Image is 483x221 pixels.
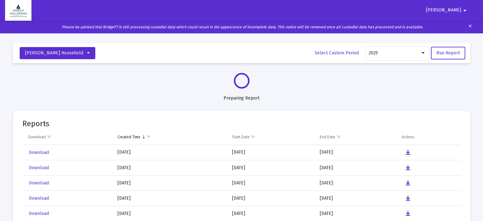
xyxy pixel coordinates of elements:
[10,4,27,17] img: Dashboard
[369,50,378,56] span: 2025
[113,129,228,145] td: Column Created Time
[315,129,397,145] td: Column End Date
[419,4,476,17] button: [PERSON_NAME]
[228,129,315,145] td: Column Start Date
[228,176,315,191] td: [DATE]
[251,135,255,139] span: Show filter options for column 'Start Date'
[146,135,151,139] span: Show filter options for column 'Created Time'
[468,22,473,32] mat-icon: clear
[336,135,341,139] span: Show filter options for column 'End Date'
[29,211,49,216] span: Download
[117,135,140,140] div: Created Time
[315,145,397,160] td: [DATE]
[117,195,223,202] div: [DATE]
[29,165,49,170] span: Download
[117,180,223,186] div: [DATE]
[431,47,465,59] button: Run Report
[232,135,250,140] div: Start Date
[23,129,113,145] td: Column Download
[29,196,49,201] span: Download
[426,8,461,13] span: [PERSON_NAME]
[28,135,46,140] div: Download
[461,4,469,17] mat-icon: arrow_drop_down
[29,180,49,186] span: Download
[62,25,423,29] i: Please be advised that BridgeFT is still processing custodial data which could result in the appe...
[436,50,460,56] span: Run Report
[29,150,49,155] span: Download
[228,191,315,206] td: [DATE]
[228,145,315,160] td: [DATE]
[47,135,51,139] span: Show filter options for column 'Download'
[320,135,335,140] div: End Date
[23,121,49,127] mat-card-title: Reports
[228,160,315,176] td: [DATE]
[315,176,397,191] td: [DATE]
[315,50,359,56] span: Select Custom Period
[402,135,414,140] div: Actions
[117,211,223,217] div: [DATE]
[25,50,83,56] span: [PERSON_NAME] Household
[13,89,470,101] div: Preparing Report
[315,191,397,206] td: [DATE]
[20,47,95,59] button: [PERSON_NAME] Household
[397,129,461,145] td: Column Actions
[117,165,223,171] div: [DATE]
[117,149,223,155] div: [DATE]
[315,160,397,176] td: [DATE]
